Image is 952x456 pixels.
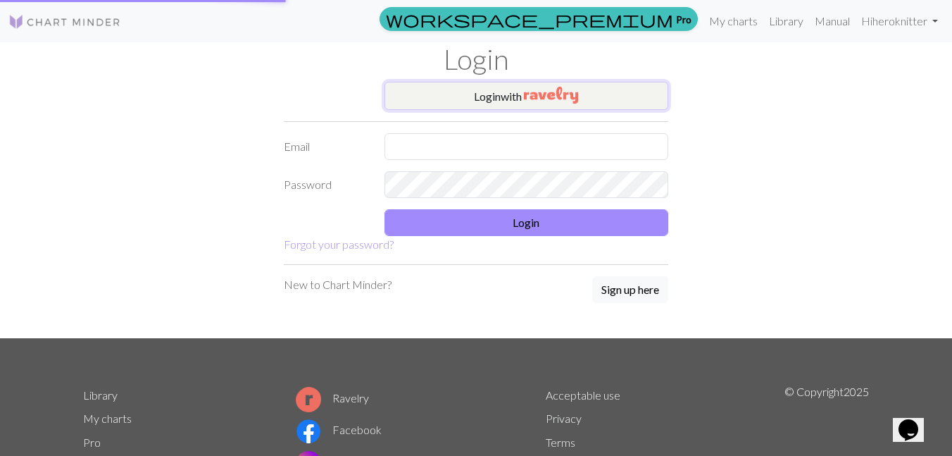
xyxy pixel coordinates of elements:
[384,82,669,110] button: Loginwith
[546,412,582,425] a: Privacy
[763,7,809,35] a: Library
[296,419,321,444] img: Facebook logo
[284,238,394,251] a: Forgot your password?
[703,7,763,35] a: My charts
[546,388,620,402] a: Acceptable use
[592,276,668,304] a: Sign up here
[83,388,118,402] a: Library
[296,391,369,405] a: Ravelry
[83,436,101,449] a: Pro
[546,436,575,449] a: Terms
[592,276,668,303] button: Sign up here
[856,7,944,35] a: Hiheroknitter
[275,133,376,160] label: Email
[83,412,132,425] a: My charts
[809,7,856,35] a: Manual
[386,9,673,29] span: workspace_premium
[524,87,578,104] img: Ravelry
[380,7,698,31] a: Pro
[275,171,376,198] label: Password
[296,423,382,436] a: Facebook
[384,209,669,236] button: Login
[284,276,392,293] p: New to Chart Minder?
[296,387,321,412] img: Ravelry logo
[75,42,877,76] h1: Login
[8,13,121,30] img: Logo
[893,400,938,442] iframe: chat widget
